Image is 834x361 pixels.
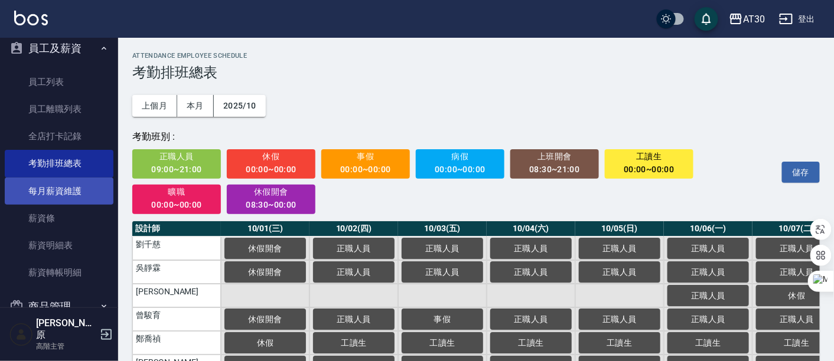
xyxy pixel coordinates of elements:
span: 正職人員 [324,244,383,253]
button: 員工及薪資 [5,33,113,64]
button: 正職人員 [490,261,572,283]
td: 曾駿育 [132,307,221,331]
a: 員工列表 [5,68,113,96]
span: 事假 [330,149,402,164]
div: 00:00~00:00 [424,162,497,177]
img: Logo [14,11,48,25]
span: 正職人員 [324,267,383,277]
span: 休假開會 [236,314,295,324]
span: 正職人員 [590,244,649,253]
span: 休假開會 [236,244,295,253]
th: 10/06(一) [664,221,752,237]
div: 08:30~21:00 [519,162,591,177]
th: 10/02(四) [310,221,398,237]
button: 正職人員 [667,261,749,283]
span: 正職人員 [501,244,561,253]
a: 全店打卡記錄 [5,123,113,150]
button: 正職人員 [313,238,395,259]
span: 正職人員 [501,267,561,277]
button: 正職人員 [667,309,749,330]
span: 工讀生 [413,338,472,347]
h5: [PERSON_NAME]原 [36,317,96,341]
div: 09:00~21:00 [141,162,213,177]
span: 工讀生 [501,338,561,347]
td: 吳靜霖 [132,260,221,284]
button: 休假開會 [224,238,306,259]
button: 正職人員 [490,309,572,330]
span: 休假開會 [236,267,295,277]
span: 正職人員 [141,149,213,164]
button: 正職人員 [402,261,483,283]
button: 登出 [774,8,820,30]
h2: ATTENDANCE EMPLOYEE SCHEDULE [132,52,820,60]
button: 休假開會08:30~00:00 [227,185,315,214]
button: AT30 [724,7,770,31]
button: 工讀生 [313,332,395,353]
span: 休假開會 [235,185,308,199]
span: 工讀生 [590,338,649,347]
button: 正職人員 [667,238,749,259]
p: 高階主管 [36,341,96,352]
th: 設計師 [132,221,221,237]
button: 工讀生00:00~00:00 [605,149,693,179]
span: 休假 [236,338,295,347]
button: 曠職00:00~00:00 [132,185,221,214]
button: 本月 [177,95,214,117]
div: 00:00~00:00 [613,162,686,177]
td: 鄭喬禎 [132,331,221,355]
span: 休假 [235,149,308,164]
span: 正職人員 [679,244,738,253]
a: 薪資條 [5,205,113,232]
div: 00:00~00:00 [235,162,308,177]
button: 正職人員09:00~21:00 [132,149,221,179]
button: 休假開會 [224,261,306,283]
span: 正職人員 [679,267,738,277]
button: 上班開會08:30~21:00 [510,149,599,179]
span: 正職人員 [767,244,826,253]
h3: 考勤排班總表 [132,64,820,81]
span: 正職人員 [324,314,383,324]
td: 劉千慈 [132,237,221,260]
button: 2025/10 [214,95,266,117]
div: 08:30~00:00 [235,198,308,212]
button: 正職人員 [313,309,395,330]
div: AT30 [743,12,765,27]
span: 正職人員 [590,267,649,277]
th: 10/01(三) [221,221,310,237]
img: Person [9,323,33,346]
span: 病假 [424,149,497,164]
a: 員工離職列表 [5,96,113,123]
span: 工讀生 [324,338,383,347]
div: 00:00~00:00 [330,162,402,177]
span: 正職人員 [679,314,738,324]
button: 休假00:00~00:00 [227,149,315,179]
span: 工讀生 [767,338,826,347]
span: 事假 [413,314,472,324]
span: 工讀生 [679,338,738,347]
span: 正職人員 [767,267,826,277]
button: save [695,7,718,31]
button: 正職人員 [579,261,660,283]
button: 正職人員 [579,309,660,330]
span: 正職人員 [413,244,472,253]
button: 正職人員 [667,285,749,306]
button: 正職人員 [579,238,660,259]
th: 10/05(日) [575,221,664,237]
button: 工讀生 [490,332,572,353]
button: 病假00:00~00:00 [416,149,504,179]
span: 工讀生 [613,149,686,164]
span: 休假 [767,291,826,300]
th: 10/03(五) [398,221,487,237]
button: 正職人員 [313,261,395,283]
button: 商品管理 [5,291,113,322]
button: 休假開會 [224,309,306,330]
a: 考勤排班總表 [5,150,113,177]
a: 薪資明細表 [5,232,113,259]
a: 每月薪資維護 [5,178,113,205]
button: 儲存 [782,162,820,183]
span: 正職人員 [590,314,649,324]
button: 工讀生 [579,332,660,353]
div: 00:00~00:00 [141,198,213,212]
button: 工讀生 [667,332,749,353]
span: 正職人員 [767,314,826,324]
